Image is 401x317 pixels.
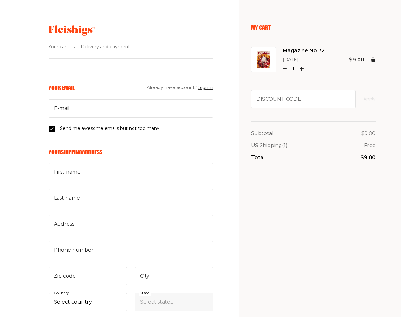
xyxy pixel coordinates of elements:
select: State [135,293,213,311]
span: Already have account? [147,84,213,92]
input: Zip code [49,267,127,285]
span: Your cart [49,43,68,51]
p: Subtotal [251,129,274,138]
p: $9.00 [361,129,376,138]
input: Discount code [251,90,356,108]
button: Sign in [198,84,213,92]
p: US Shipping (1) [251,141,288,150]
p: $9.00 [360,153,376,162]
button: Apply [363,95,376,103]
p: Free [364,141,376,150]
h6: Your Shipping Address [49,149,213,156]
h6: Your Email [49,84,75,91]
input: First name [49,163,213,181]
span: Magazine No 72 [283,47,325,55]
p: [DATE] [283,56,325,64]
p: My Cart [251,24,376,31]
p: $9.00 [349,56,364,64]
label: State [139,289,151,296]
input: City [135,267,213,285]
label: Country [52,289,70,296]
span: Delivery and payment [81,43,130,51]
input: Address [49,215,213,233]
input: E-mail [49,99,213,118]
p: Total [251,153,265,162]
span: Send me awesome emails but not too many [60,125,159,133]
input: Phone number [49,241,213,259]
select: Country [49,293,127,311]
input: Send me awesome emails but not too many [49,126,55,132]
input: Last name [49,189,213,207]
p: 1 [289,65,297,73]
img: Magazine No 72 Image [257,51,270,68]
